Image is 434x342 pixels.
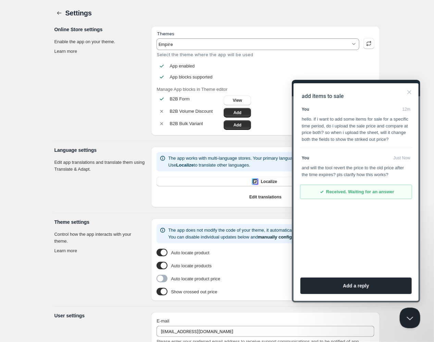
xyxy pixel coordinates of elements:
[54,26,146,33] h3: Online Store settings
[292,80,420,303] iframe: Help Scout Beacon - Live Chat, Contact Form, and Knowledge Base
[54,38,146,45] p: Enable the app on your theme.
[224,108,251,118] a: Add
[168,155,355,169] p: The app works with multi-language stores. Your primary language (en) is configured in the app. Us...
[54,159,146,173] p: Edit app translations and translate them using Translate & Adapt.
[224,120,251,130] a: Add
[176,162,194,168] b: Localize
[252,178,259,185] img: Localize
[157,318,169,323] span: E-mail
[249,194,282,200] span: Edit translations
[224,96,251,105] a: View
[171,249,209,256] span: Auto locate product
[54,147,146,154] h3: Language settings
[168,227,371,241] p: The app does not modify the code of your theme, it automatically updates the storefront in the br...
[157,86,374,93] p: Manage App blocks in Theme editor
[170,120,221,127] p: B2B Bulk Variant
[261,179,277,184] span: Localize
[258,234,371,240] a: manually configure the locations in your theme code.
[54,231,146,245] p: Control how the app interacts with your theme.
[157,52,359,57] div: Select the theme where the app will be used
[157,177,374,186] button: LocalizeLocalize
[65,9,92,17] span: Settings
[400,308,420,328] iframe: Help Scout Beacon - Close
[171,262,212,269] span: Auto locate products
[54,248,77,253] a: Learn more
[171,289,217,295] span: Show crossed out price
[54,219,146,225] h3: Theme settings
[171,276,220,282] span: Auto locate product price
[170,96,221,102] p: B2B Form
[170,63,195,70] p: App enabled
[170,74,212,81] p: App blocks supported
[170,108,221,115] p: B2B Volume Discount
[54,312,146,319] h3: User settings
[234,110,241,115] span: Add
[233,98,242,103] span: View
[157,192,374,202] button: Edit translations
[157,31,174,36] label: Themes
[54,49,77,54] a: Learn more
[234,122,241,128] span: Add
